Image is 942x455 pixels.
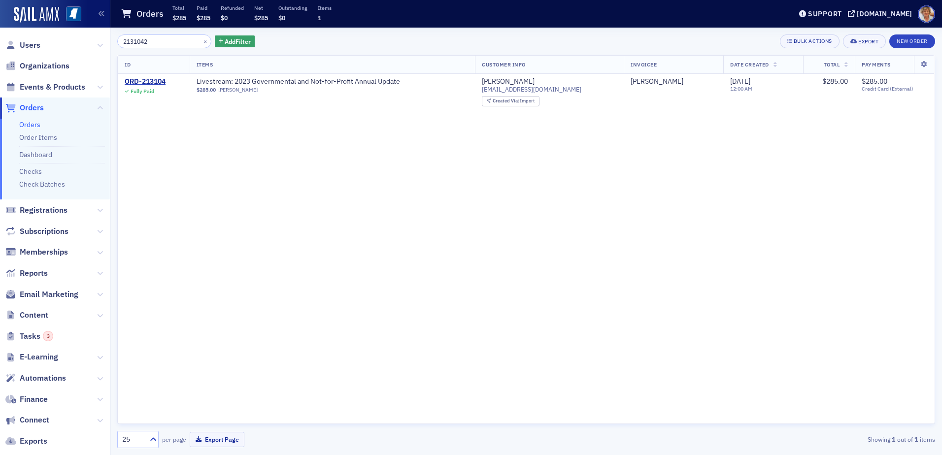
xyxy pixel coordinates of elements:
span: Content [20,310,48,321]
a: [PERSON_NAME] [631,77,683,86]
a: Orders [5,102,44,113]
p: Paid [197,4,210,11]
p: Items [318,4,332,11]
a: Subscriptions [5,226,68,237]
a: Automations [5,373,66,384]
a: Dashboard [19,150,52,159]
div: Export [858,39,878,44]
span: $285 [197,14,210,22]
p: Net [254,4,268,11]
span: Exports [20,436,47,447]
a: Events & Products [5,82,85,93]
time: 12:00 AM [730,85,752,92]
a: Organizations [5,61,69,71]
a: Registrations [5,205,67,216]
div: [PERSON_NAME] [482,77,535,86]
p: Outstanding [278,4,307,11]
strong: 1 [890,435,897,444]
img: SailAMX [66,6,81,22]
label: per page [162,435,186,444]
h1: Orders [136,8,164,20]
a: New Order [889,36,935,45]
a: Orders [19,120,40,129]
a: Reports [5,268,48,279]
a: Livestream: 2023 Governmental and Not-for-Profit Annual Update [197,77,400,86]
a: Memberships [5,247,68,258]
div: Support [808,9,842,18]
span: [DATE] [730,77,750,86]
span: Email Marketing [20,289,78,300]
span: $285.00 [822,77,848,86]
button: Export Page [190,432,244,447]
a: Order Items [19,133,57,142]
input: Search… [117,34,211,48]
span: ID [125,61,131,68]
button: AddFilter [215,35,255,48]
div: Bulk Actions [794,38,832,44]
span: 1 [318,14,321,22]
span: Created Via : [493,97,520,104]
div: Created Via: Import [482,96,539,106]
span: Add Filter [225,37,251,46]
span: Automations [20,373,66,384]
span: Donna Charlton [631,77,716,86]
a: View Homepage [59,6,81,23]
a: Check Batches [19,180,65,189]
span: Finance [20,394,48,405]
span: $285 [172,14,186,22]
span: $285 [254,14,268,22]
div: Showing out of items [670,435,935,444]
span: Reports [20,268,48,279]
button: × [201,36,210,45]
button: [DOMAIN_NAME] [848,10,915,17]
span: Date Created [730,61,769,68]
a: Email Marketing [5,289,78,300]
span: Memberships [20,247,68,258]
span: Orders [20,102,44,113]
span: E-Learning [20,352,58,362]
div: Import [493,98,535,104]
a: Connect [5,415,49,425]
strong: 1 [913,435,920,444]
div: [DOMAIN_NAME] [857,9,912,18]
span: Payments [862,61,890,68]
a: ORD-213104 [125,77,166,86]
a: Content [5,310,48,321]
a: Users [5,40,40,51]
span: $285.00 [197,87,216,93]
div: 3 [43,331,53,341]
span: [EMAIL_ADDRESS][DOMAIN_NAME] [482,86,581,93]
button: New Order [889,34,935,48]
img: SailAMX [14,7,59,23]
span: Credit Card (External) [862,86,928,92]
a: Exports [5,436,47,447]
span: Users [20,40,40,51]
span: Registrations [20,205,67,216]
span: Invoicee [631,61,657,68]
a: Finance [5,394,48,405]
div: Fully Paid [131,88,154,95]
span: Connect [20,415,49,425]
span: $285.00 [862,77,887,86]
span: Tasks [20,331,53,342]
a: E-Learning [5,352,58,362]
span: Items [197,61,213,68]
span: Profile [918,5,935,23]
button: Export [843,34,886,48]
span: $0 [278,14,285,22]
span: Customer Info [482,61,526,68]
p: Total [172,4,186,11]
div: 25 [122,434,144,445]
span: $0 [221,14,228,22]
span: Events & Products [20,82,85,93]
span: Organizations [20,61,69,71]
span: Total [824,61,840,68]
a: Tasks3 [5,331,53,342]
a: [PERSON_NAME] [218,87,258,93]
a: Checks [19,167,42,176]
p: Refunded [221,4,244,11]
